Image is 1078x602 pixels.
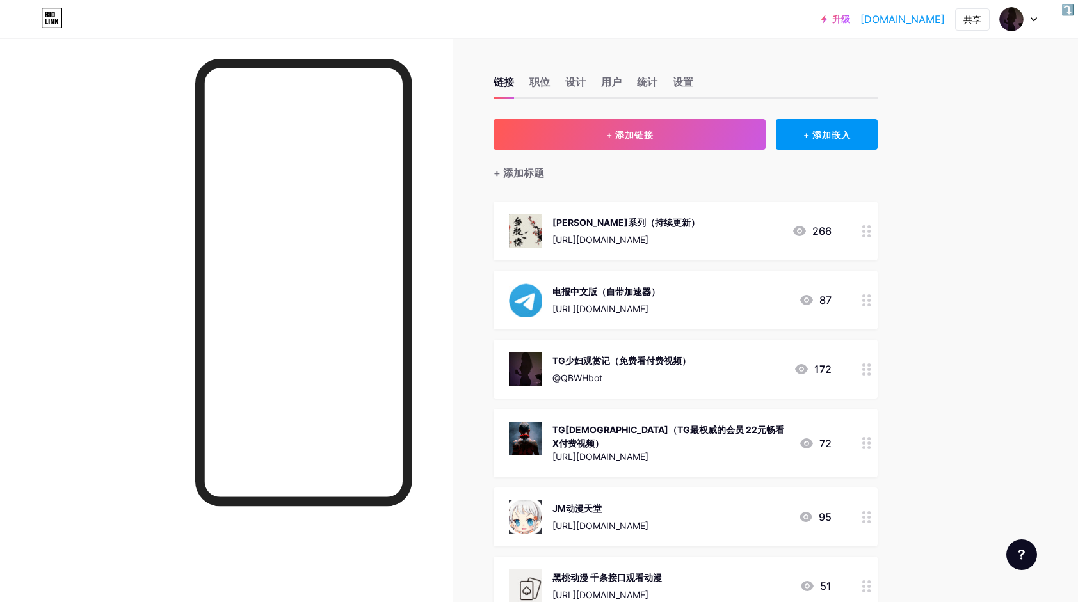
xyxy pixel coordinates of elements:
div: [URL][DOMAIN_NAME] [552,519,648,532]
div: TG少妇观赏记（免费看付费视频） [552,354,691,367]
font: 172 [814,361,832,377]
div: 共享 [963,13,981,26]
a: [DOMAIN_NAME] [860,12,945,27]
div: [URL][DOMAIN_NAME] [552,450,789,463]
img: 一个 [999,7,1024,31]
font: 升级 [832,14,850,24]
div: [URL][DOMAIN_NAME] [552,588,662,601]
font: 95 [819,509,832,525]
span: + 添加链接 [606,129,654,140]
div: JM动漫天堂 [552,502,648,515]
div: 电报中文版（自带加速器） [552,285,660,298]
div: 黑桃动漫 千条接口观看动漫 [552,571,662,584]
button: + 添加链接 [494,119,766,150]
div: 统计 [637,74,657,97]
div: 用户 [601,74,622,97]
img: 电报中文版（自带加速器） [509,283,542,317]
div: 职位 [529,74,550,97]
img: JM动漫天堂 [509,500,542,534]
img: TG小雷音寺（TG最权威的会员 22元畅看X付费视频） [509,422,542,455]
div: 设置 [673,74,693,97]
font: 51 [820,578,832,594]
div: @QBWHbot [552,371,691,384]
div: TG[DEMOGRAPHIC_DATA]（TG最权威的会员 22元畅看X付费视频） [552,423,789,450]
img: 黄游系列（持续更新） [509,214,542,248]
img: TG少妇观赏记（免费看付费视频） [509,352,542,386]
div: [PERSON_NAME]系列（持续更新） [552,216,700,229]
div: 链接 [494,74,514,97]
font: 72 [819,436,832,451]
div: ⤵️ [1058,1,1077,20]
font: 266 [812,223,832,239]
div: [URL][DOMAIN_NAME] [552,233,700,246]
div: 设计 [565,74,586,97]
div: [URL][DOMAIN_NAME] [552,302,660,315]
div: + 添加标题 [494,165,544,180]
font: 87 [819,292,832,308]
div: + 添加嵌入 [776,119,878,150]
